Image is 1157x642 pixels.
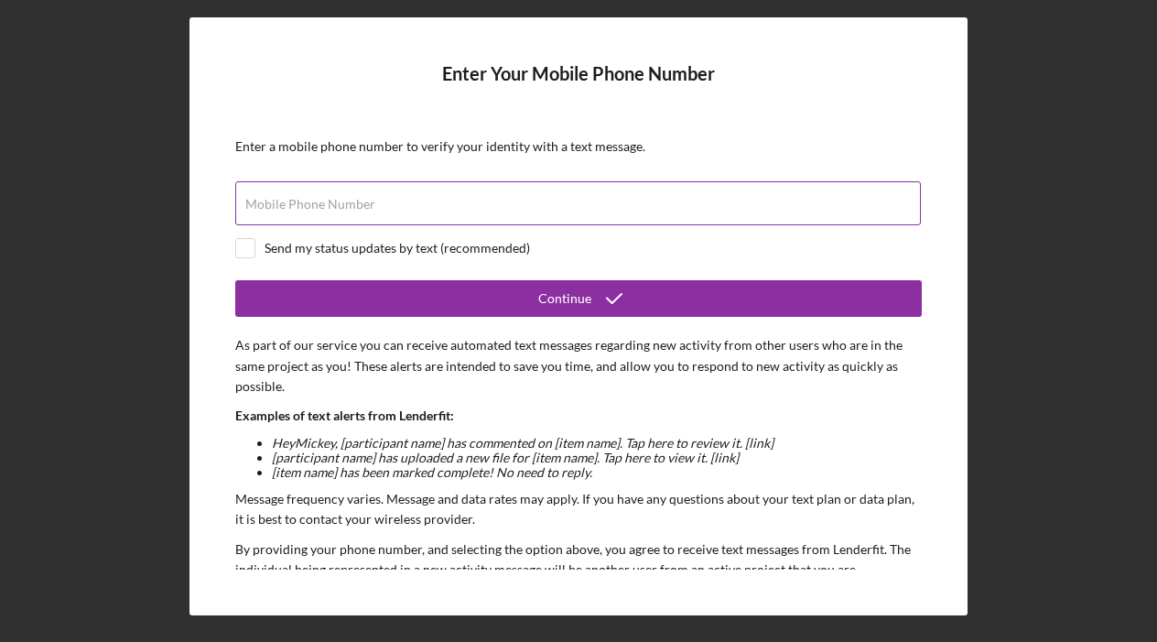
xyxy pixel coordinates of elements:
[235,280,922,317] button: Continue
[265,241,530,256] div: Send my status updates by text (recommended)
[235,539,922,601] p: By providing your phone number, and selecting the option above, you agree to receive text message...
[245,197,375,212] label: Mobile Phone Number
[538,280,591,317] div: Continue
[235,489,922,530] p: Message frequency varies. Message and data rates may apply. If you have any questions about your ...
[235,139,922,154] div: Enter a mobile phone number to verify your identity with a text message.
[272,451,922,465] li: [participant name] has uploaded a new file for [item name]. Tap here to view it. [link]
[272,465,922,480] li: [item name] has been marked complete! No need to reply.
[272,436,922,451] li: Hey Mickey , [participant name] has commented on [item name]. Tap here to review it. [link]
[235,406,922,426] p: Examples of text alerts from Lenderfit:
[235,335,922,397] p: As part of our service you can receive automated text messages regarding new activity from other ...
[235,63,922,112] h4: Enter Your Mobile Phone Number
